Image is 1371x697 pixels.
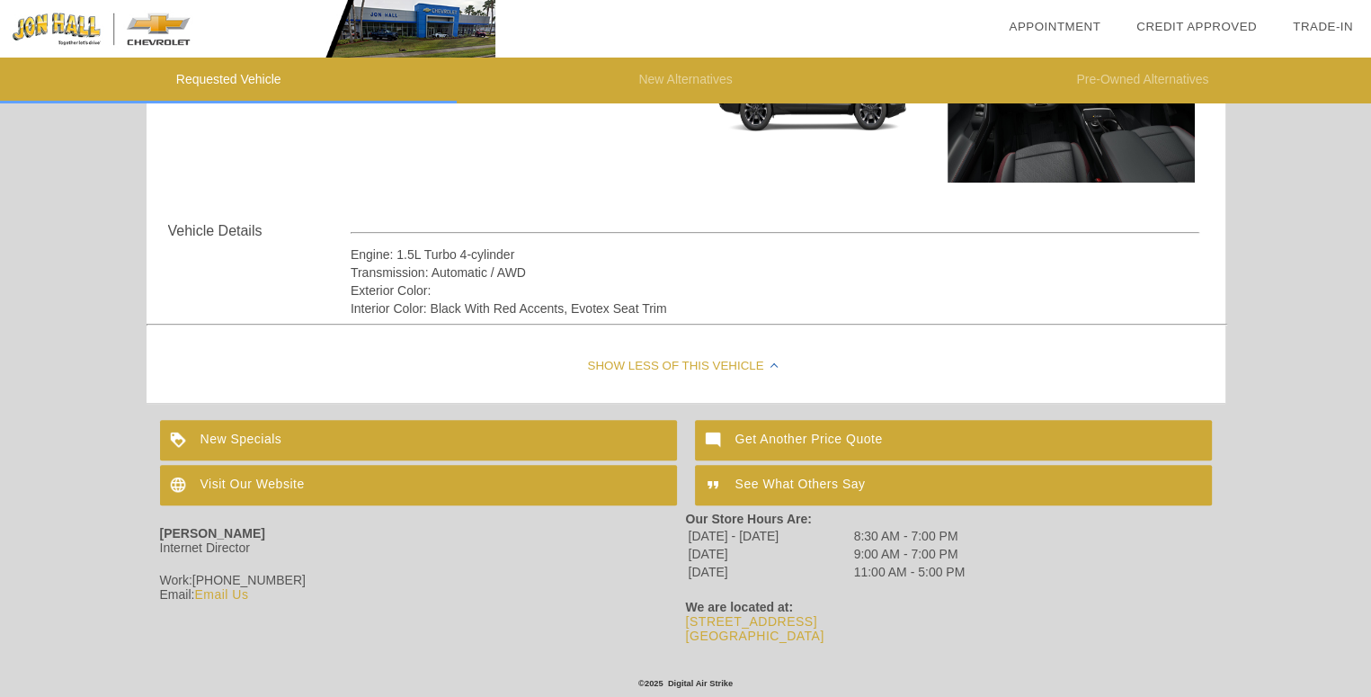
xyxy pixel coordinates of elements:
a: New Specials [160,420,677,460]
a: Get Another Price Quote [695,420,1212,460]
a: Visit Our Website [160,465,677,505]
div: Vehicle Details [168,220,351,242]
a: Credit Approved [1136,20,1257,33]
img: ic_mode_comment_white_24dp_2x.png [695,420,735,460]
strong: Our Store Hours Are: [686,512,812,526]
div: Email: [160,587,686,602]
img: ic_language_white_24dp_2x.png [160,465,200,505]
div: Work: [160,573,686,587]
div: Engine: 1.5L Turbo 4-cylinder [351,246,1200,264]
td: [DATE] [688,546,851,562]
li: New Alternatives [457,58,913,103]
strong: [PERSON_NAME] [160,526,265,541]
a: [STREET_ADDRESS][GEOGRAPHIC_DATA] [686,614,824,643]
a: Appointment [1009,20,1100,33]
div: Internet Director [160,541,686,555]
td: [DATE] [688,564,851,580]
img: ic_format_quote_white_24dp_2x.png [695,465,735,505]
span: [PHONE_NUMBER] [192,573,306,587]
div: Exterior Color: [351,281,1200,299]
div: Transmission: Automatic / AWD [351,264,1200,281]
a: See What Others Say [695,465,1212,505]
td: 9:00 AM - 7:00 PM [853,546,966,562]
li: Pre-Owned Alternatives [914,58,1371,103]
img: ic_loyalty_white_24dp_2x.png [160,420,200,460]
strong: We are located at: [686,600,794,614]
div: Show Less of this Vehicle [147,331,1225,403]
div: Interior Color: Black With Red Accents, Evotex Seat Trim [351,299,1200,317]
a: Email Us [194,587,248,602]
a: Trade-In [1293,20,1353,33]
td: 8:30 AM - 7:00 PM [853,528,966,544]
td: [DATE] - [DATE] [688,528,851,544]
td: 11:00 AM - 5:00 PM [853,564,966,580]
